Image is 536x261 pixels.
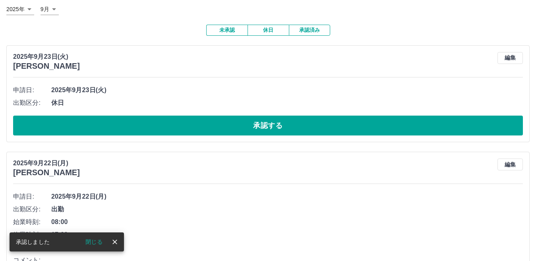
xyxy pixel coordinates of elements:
[13,62,80,71] h3: [PERSON_NAME]
[248,25,289,36] button: 休日
[51,192,523,201] span: 2025年9月22日(月)
[13,205,51,214] span: 出勤区分:
[51,243,523,252] span: 1時間0分
[497,159,523,170] button: 編集
[13,116,523,135] button: 承認する
[13,230,51,240] span: 終業時刻:
[16,235,50,249] div: 承認しました
[13,52,80,62] p: 2025年9月23日(火)
[109,236,121,248] button: close
[206,25,248,36] button: 未承認
[51,98,523,108] span: 休日
[51,230,523,240] span: 17:00
[13,217,51,227] span: 始業時刻:
[13,159,80,168] p: 2025年9月22日(月)
[13,192,51,201] span: 申請日:
[13,168,80,177] h3: [PERSON_NAME]
[497,52,523,64] button: 編集
[79,236,109,248] button: 閉じる
[51,217,523,227] span: 08:00
[6,4,34,15] div: 2025年
[13,85,51,95] span: 申請日:
[51,85,523,95] span: 2025年9月23日(火)
[289,25,330,36] button: 承認済み
[51,205,523,214] span: 出勤
[41,4,59,15] div: 9月
[13,98,51,108] span: 出勤区分:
